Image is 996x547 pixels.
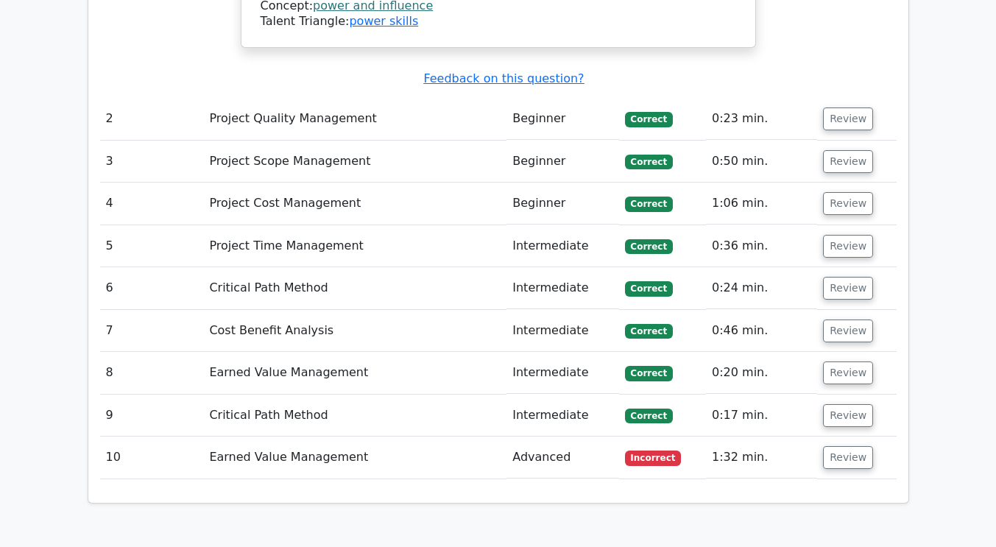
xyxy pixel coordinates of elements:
td: 0:23 min. [706,98,817,140]
button: Review [823,107,873,130]
td: Critical Path Method [203,395,506,437]
span: Correct [625,409,673,423]
td: Beginner [506,98,618,140]
td: Project Time Management [203,225,506,267]
button: Review [823,320,873,342]
span: Correct [625,281,673,296]
button: Review [823,192,873,215]
td: Intermediate [506,352,618,394]
td: 0:50 min. [706,141,817,183]
td: Critical Path Method [203,267,506,309]
span: Incorrect [625,451,682,465]
td: 5 [100,225,204,267]
td: Beginner [506,183,618,225]
td: Project Cost Management [203,183,506,225]
td: 2 [100,98,204,140]
td: 6 [100,267,204,309]
td: 7 [100,310,204,352]
span: Correct [625,155,673,169]
a: power skills [349,14,418,28]
td: Cost Benefit Analysis [203,310,506,352]
td: 0:24 min. [706,267,817,309]
button: Review [823,150,873,173]
td: 0:36 min. [706,225,817,267]
span: Correct [625,112,673,127]
td: 1:06 min. [706,183,817,225]
td: Intermediate [506,395,618,437]
a: Feedback on this question? [423,71,584,85]
td: 10 [100,437,204,479]
td: Earned Value Management [203,437,506,479]
td: Project Scope Management [203,141,506,183]
td: 0:46 min. [706,310,817,352]
span: Correct [625,366,673,381]
td: Beginner [506,141,618,183]
td: 0:17 min. [706,395,817,437]
button: Review [823,277,873,300]
button: Review [823,446,873,469]
span: Correct [625,239,673,254]
td: 3 [100,141,204,183]
td: 0:20 min. [706,352,817,394]
td: Earned Value Management [203,352,506,394]
td: 4 [100,183,204,225]
td: 9 [100,395,204,437]
span: Correct [625,197,673,211]
td: Project Quality Management [203,98,506,140]
span: Correct [625,324,673,339]
td: Intermediate [506,225,618,267]
td: Intermediate [506,310,618,352]
button: Review [823,404,873,427]
button: Review [823,361,873,384]
td: 8 [100,352,204,394]
button: Review [823,235,873,258]
td: 1:32 min. [706,437,817,479]
td: Advanced [506,437,618,479]
td: Intermediate [506,267,618,309]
